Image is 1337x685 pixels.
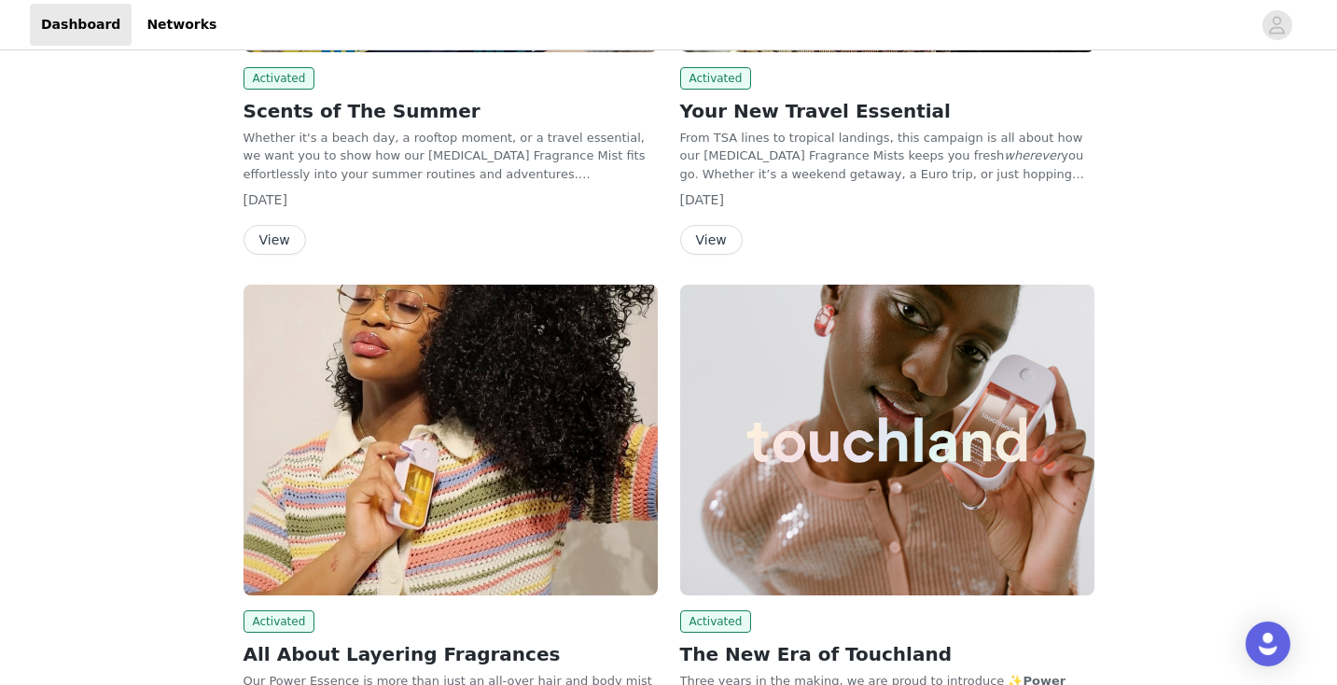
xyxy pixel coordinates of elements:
[680,285,1094,595] img: Touchland
[244,129,658,184] p: Whether it's a beach day, a rooftop moment, or a travel essential, we want you to show how our [M...
[680,192,724,207] span: [DATE]
[680,129,1094,184] p: From TSA lines to tropical landings, this campaign is all about how our [MEDICAL_DATA] Fragrance ...
[244,233,306,247] a: View
[680,233,743,247] a: View
[680,610,752,633] span: Activated
[244,97,658,125] h2: Scents of The Summer
[680,225,743,255] button: View
[244,640,658,668] h2: All About Layering Fragrances
[244,225,306,255] button: View
[244,285,658,595] img: Touchland
[680,97,1094,125] h2: Your New Travel Essential
[244,192,287,207] span: [DATE]
[1004,148,1061,162] em: wherever
[30,4,132,46] a: Dashboard
[244,610,315,633] span: Activated
[1246,622,1290,666] div: Open Intercom Messenger
[1268,10,1286,40] div: avatar
[244,67,315,90] span: Activated
[680,640,1094,668] h2: The New Era of Touchland
[680,67,752,90] span: Activated
[135,4,228,46] a: Networks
